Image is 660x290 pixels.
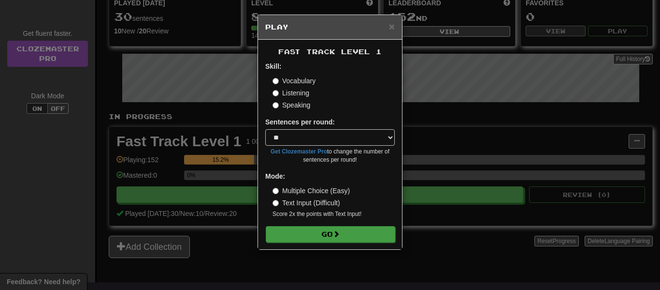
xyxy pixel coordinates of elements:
label: Sentences per round: [265,117,335,127]
label: Text Input (Difficult) [273,198,340,208]
h5: Play [265,22,395,32]
label: Multiple Choice (Easy) [273,186,350,196]
input: Listening [273,90,279,96]
label: Listening [273,88,309,98]
button: Go [266,226,395,243]
strong: Skill: [265,62,281,70]
input: Vocabulary [273,78,279,84]
input: Speaking [273,102,279,108]
strong: Mode: [265,172,285,180]
small: Score 2x the points with Text Input ! [273,210,395,218]
a: Get Clozemaster Pro [271,148,327,155]
input: Text Input (Difficult) [273,200,279,206]
span: × [389,21,395,32]
button: Close [389,21,395,31]
label: Speaking [273,100,310,110]
label: Vocabulary [273,76,316,86]
small: to change the number of sentences per round! [265,148,395,164]
input: Multiple Choice (Easy) [273,188,279,194]
span: Fast Track Level 1 [278,47,382,56]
